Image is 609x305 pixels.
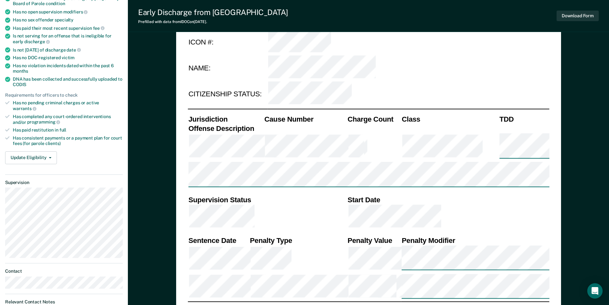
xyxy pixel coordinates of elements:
button: Update Eligibility [5,151,57,164]
span: fee [93,26,105,31]
th: Penalty Value [347,236,401,245]
span: specialty [55,17,74,22]
dt: Relevant Contact Notes [5,299,123,305]
span: modifiers [63,9,88,14]
span: date [66,47,81,52]
th: TDD [499,114,549,124]
th: Penalty Modifier [401,236,549,245]
span: clients) [45,141,61,146]
div: Early Discharge from [GEOGRAPHIC_DATA] [138,8,288,17]
div: Has no sex offender [13,17,123,23]
td: CITIZENSHIP STATUS: [188,81,267,108]
span: full [59,127,66,132]
div: Has consistent payments or a payment plan for court fees (for parole [13,135,123,146]
th: Offense Description [188,124,264,133]
th: Sentence Date [188,236,249,245]
td: NAME: [188,55,267,81]
dt: Supervision [5,180,123,185]
th: Supervision Status [188,195,347,204]
span: victim [62,55,74,60]
span: CODIS [13,82,26,87]
dt: Contact [5,269,123,274]
div: Prefilled with data from IDOC on [DATE] . [138,20,288,24]
th: Class [401,114,498,124]
span: discharge [24,39,50,44]
th: Start Date [347,195,549,204]
span: condition [46,1,65,6]
div: Has no open supervision [13,9,123,15]
button: Download Form [557,11,599,21]
span: months [13,68,28,74]
span: programming [27,119,60,124]
div: Is not serving for an offense that is ineligible for early [13,33,123,44]
div: Has no pending criminal charges or active [13,100,123,111]
th: Penalty Type [249,236,347,245]
span: warrants [13,106,36,111]
div: Has completed any court-ordered interventions and/or [13,114,123,125]
th: Jurisdiction [188,114,264,124]
div: Open Intercom Messenger [587,283,603,299]
td: ICON #: [188,29,267,55]
div: Is not [DATE] of discharge [13,47,123,53]
div: Has no DOC-registered [13,55,123,60]
div: Has paid restitution in [13,127,123,133]
div: DNA has been collected and successfully uploaded to [13,76,123,87]
th: Cause Number [263,114,347,124]
div: Has paid their most recent supervision [13,25,123,31]
div: Requirements for officers to check [5,92,123,98]
th: Charge Count [347,114,401,124]
div: Has no violation incidents dated within the past 6 [13,63,123,74]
